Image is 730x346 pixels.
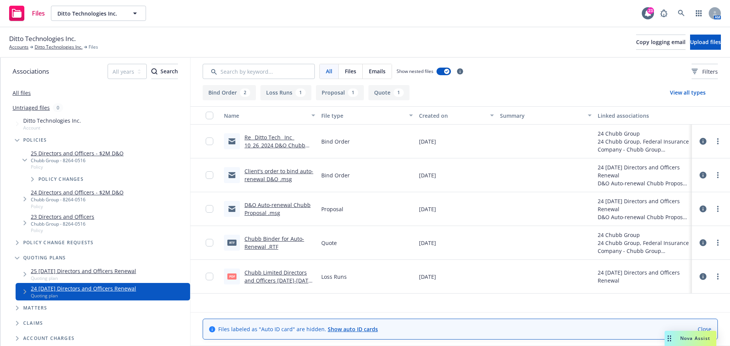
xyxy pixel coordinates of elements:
span: RTF [227,240,236,245]
span: Policy changes [38,177,84,182]
div: Chubb Group - 8264-0516 [31,196,124,203]
div: 24 [DATE] Directors and Officers Renewal [598,163,689,179]
a: Chubb Limited Directors and Officers [DATE]-[DATE] Loss Runs - Valued [DATE].pdf [244,269,313,300]
span: Matters [23,306,47,310]
span: Policies [23,138,47,142]
span: Quote [321,239,337,247]
div: D&O Auto-renewal Chubb Proposal [598,213,689,221]
a: more [713,238,722,247]
button: Bind Order [203,85,256,100]
a: 25 [DATE] Directors and Officers Renewal [31,267,136,275]
button: Name [221,106,318,125]
input: Toggle Row Selected [206,273,213,280]
span: Files [89,44,98,51]
a: more [713,204,722,213]
span: pdf [227,273,236,279]
span: Filters [692,68,718,76]
span: Associations [13,66,49,76]
svg: Search [151,68,157,74]
div: File type [321,112,404,120]
a: 25 Directors and Officers - $2M D&O [31,149,124,157]
a: Chubb Binder for Auto-Renewal .RTF [244,235,304,250]
span: Policy [31,164,124,170]
span: Policy change requests [23,240,94,245]
a: more [713,272,722,281]
a: D&O Auto-renewal Chubb Proposal .msg [244,201,311,216]
a: Switch app [691,6,706,21]
button: File type [318,106,416,125]
button: Proposal [316,85,364,100]
span: [DATE] [419,137,436,145]
div: 1 [394,88,404,97]
span: Policy [31,203,124,210]
span: Emails [369,67,386,75]
button: Loss Runs [260,85,311,100]
div: Search [151,64,178,79]
input: Toggle Row Selected [206,137,213,145]
a: Search [674,6,689,21]
a: Close [698,325,711,333]
span: Filters [702,68,718,76]
a: 24 [DATE] Directors and Officers Renewal [31,284,136,292]
span: Copy logging email [636,38,686,46]
span: Policy [31,227,94,234]
button: View all types [658,85,718,100]
span: [DATE] [419,171,436,179]
span: Ditto Technologies Inc. [57,9,123,17]
button: Quote [368,85,409,100]
div: Chubb Group - 8264-0516 [31,221,94,227]
button: Nova Assist [665,331,716,346]
span: Files labeled as "Auto ID card" are hidden. [218,325,378,333]
div: D&O Auto-renewal Chubb Proposal [598,179,689,187]
span: Quoting plan [31,275,136,281]
span: All [326,67,332,75]
span: [DATE] [419,239,436,247]
div: 24 Chubb Group, Federal Insurance Company - Chubb Group [598,137,689,153]
div: 24 [DATE] Directors and Officers Renewal [598,269,689,284]
button: Summary [497,106,594,125]
a: Show auto ID cards [328,325,378,333]
div: Drag to move [665,331,674,346]
button: Copy logging email [636,35,686,50]
span: Nova Assist [680,335,710,341]
a: 23 Directors and Officers [31,213,94,221]
div: 0 [53,103,63,112]
div: 23 [647,7,654,14]
span: Show nested files [397,68,433,74]
div: 24 Chubb Group [598,231,689,239]
button: Linked associations [595,106,692,125]
a: more [713,137,722,146]
span: Files [345,67,356,75]
span: Proposal [321,205,343,213]
a: Untriaged files [13,104,50,112]
input: Toggle Row Selected [206,171,213,179]
div: Chubb Group - 8264-0516 [31,157,124,164]
span: Upload files [690,38,721,46]
button: SearchSearch [151,64,178,79]
span: Ditto Technologies Inc. [9,34,76,44]
a: Ditto Technologies Inc. [35,44,83,51]
button: Upload files [690,35,721,50]
a: All files [13,89,31,96]
input: Select all [206,112,213,119]
a: Report a Bug [656,6,671,21]
div: 2 [240,88,250,97]
div: 24 Chubb Group, Federal Insurance Company - Chubb Group [598,239,689,255]
button: Ditto Technologies Inc. [51,6,146,21]
span: Quoting plans [23,256,66,260]
a: 24 Directors and Officers - $2M D&O [31,188,124,196]
a: Files [6,3,48,24]
span: Claims [23,321,43,325]
span: Files [32,10,45,16]
button: Created on [416,106,497,125]
div: Summary [500,112,583,120]
div: Name [224,112,307,120]
div: 1 [295,88,306,97]
input: Search by keyword... [203,64,315,79]
a: Accounts [9,44,29,51]
a: Re_ Ditto Tech_ Inc_ 10_26_2024 D&O Chubb Auto-Renewal.msg [244,134,305,157]
span: Ditto Technologies Inc. [23,117,81,125]
span: Account [23,125,81,131]
input: Toggle Row Selected [206,239,213,246]
span: Bind Order [321,171,350,179]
